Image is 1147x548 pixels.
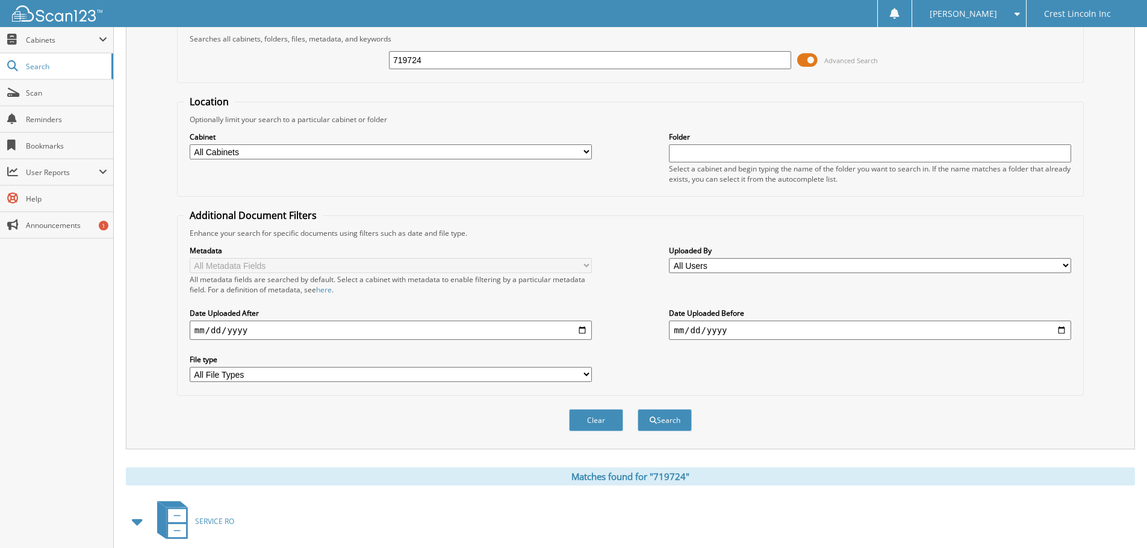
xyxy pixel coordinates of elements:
[669,164,1071,184] div: Select a cabinet and begin typing the name of the folder you want to search in. If the name match...
[12,5,102,22] img: scan123-logo-white.svg
[184,34,1077,44] div: Searches all cabinets, folders, files, metadata, and keywords
[126,467,1135,485] div: Matches found for "719724"
[669,132,1071,142] label: Folder
[669,245,1071,256] label: Uploaded By
[150,497,234,545] a: SERVICE RO
[190,354,592,365] label: File type
[26,88,107,98] span: Scan
[824,56,878,65] span: Advanced Search
[184,228,1077,238] div: Enhance your search for specific documents using filters such as date and file type.
[195,516,234,526] span: SERVICE RO
[190,321,592,340] input: start
[190,132,592,142] label: Cabinet
[26,114,107,125] span: Reminders
[638,409,692,431] button: Search
[190,245,592,256] label: Metadata
[316,285,332,295] a: here
[669,321,1071,340] input: end
[26,141,107,151] span: Bookmarks
[930,10,997,17] span: [PERSON_NAME]
[184,95,235,108] legend: Location
[26,194,107,204] span: Help
[190,308,592,318] label: Date Uploaded After
[26,167,99,177] span: User Reports
[26,220,107,230] span: Announcements
[184,114,1077,125] div: Optionally limit your search to a particular cabinet or folder
[99,221,108,230] div: 1
[184,209,323,222] legend: Additional Document Filters
[669,308,1071,318] label: Date Uploaded Before
[569,409,623,431] button: Clear
[26,61,105,72] span: Search
[190,274,592,295] div: All metadata fields are searched by default. Select a cabinet with metadata to enable filtering b...
[26,35,99,45] span: Cabinets
[1044,10,1111,17] span: Crest Lincoln Inc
